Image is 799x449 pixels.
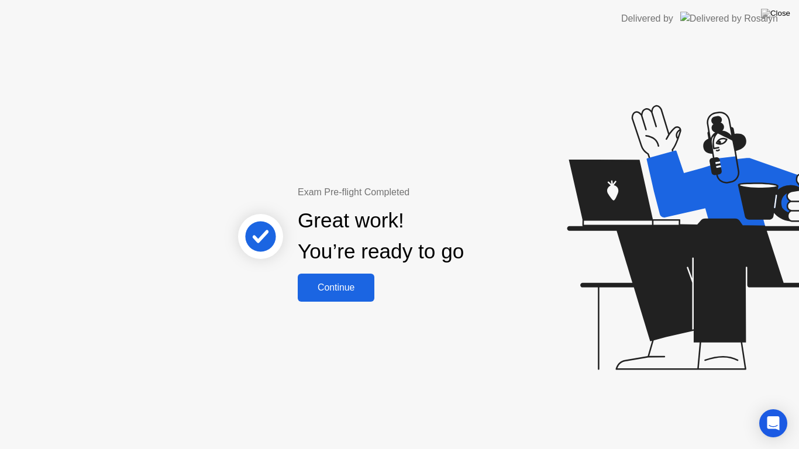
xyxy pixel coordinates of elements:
[301,282,371,293] div: Continue
[759,409,787,437] div: Open Intercom Messenger
[298,274,374,302] button: Continue
[680,12,778,25] img: Delivered by Rosalyn
[298,205,464,267] div: Great work! You’re ready to go
[761,9,790,18] img: Close
[298,185,539,199] div: Exam Pre-flight Completed
[621,12,673,26] div: Delivered by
